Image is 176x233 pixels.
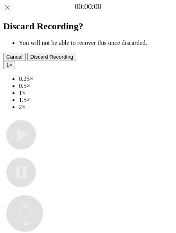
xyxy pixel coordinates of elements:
[19,104,173,111] li: 2×
[3,21,173,32] h2: Discard Recording?
[3,61,15,69] button: 1×
[19,97,173,104] li: 1.5×
[6,62,9,68] span: 1
[19,39,173,47] li: You will not be able to recover this once discarded.
[19,90,173,97] li: 1×
[19,82,173,90] li: 0.5×
[3,53,26,61] button: Cancel
[19,75,173,82] li: 0.25×
[27,53,77,61] button: Discard Recording
[75,2,101,11] a: 00:00:00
